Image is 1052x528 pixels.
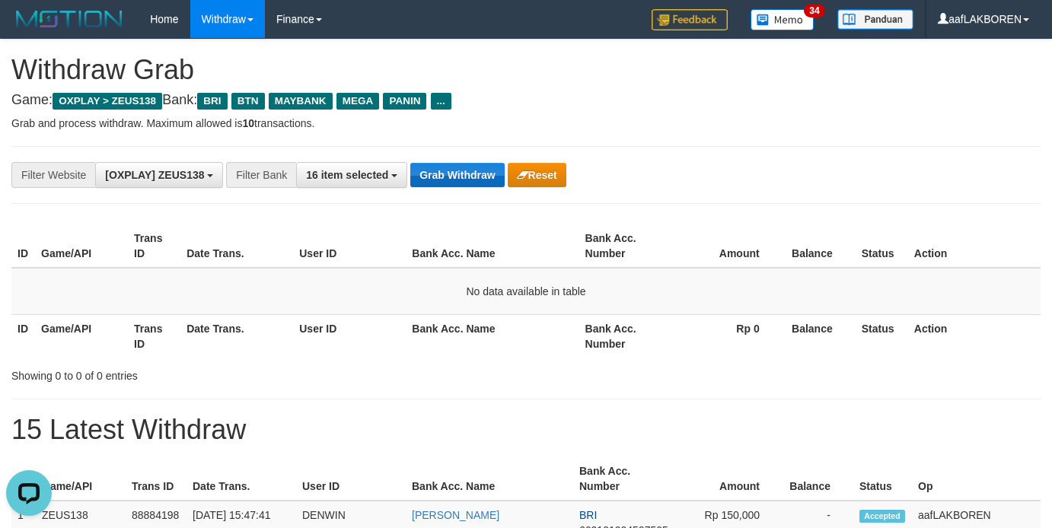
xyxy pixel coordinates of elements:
td: No data available in table [11,268,1041,315]
div: Filter Website [11,162,95,188]
th: Game/API [35,314,128,358]
th: User ID [293,314,406,358]
img: panduan.png [837,9,913,30]
th: Amount [676,457,783,501]
th: Balance [783,224,856,268]
button: Grab Withdraw [410,163,504,187]
th: ID [11,314,35,358]
th: Date Trans. [180,314,293,358]
div: Showing 0 to 0 of 0 entries [11,362,427,383]
th: Game/API [35,224,128,268]
th: Balance [783,314,856,358]
span: BRI [197,93,227,110]
h1: 15 Latest Withdraw [11,415,1041,445]
span: MEGA [336,93,380,110]
th: User ID [293,224,406,268]
th: Rp 0 [672,314,783,358]
th: Action [908,224,1041,268]
th: Bank Acc. Name [406,457,573,501]
th: Bank Acc. Number [573,457,676,501]
span: PANIN [383,93,426,110]
th: Balance [783,457,853,501]
span: Accepted [859,510,905,523]
span: OXPLAY > ZEUS138 [53,93,162,110]
th: Bank Acc. Number [579,314,672,358]
h1: Withdraw Grab [11,55,1041,85]
th: ID [11,224,35,268]
img: Button%20Memo.svg [751,9,815,30]
button: [OXPLAY] ZEUS138 [95,162,223,188]
span: BTN [231,93,265,110]
p: Grab and process withdraw. Maximum allowed is transactions. [11,116,1041,131]
th: Game/API [36,457,126,501]
img: MOTION_logo.png [11,8,127,30]
th: User ID [296,457,406,501]
th: Action [908,314,1041,358]
button: Open LiveChat chat widget [6,6,52,52]
div: Filter Bank [226,162,296,188]
th: Date Trans. [180,224,293,268]
button: Reset [508,163,566,187]
th: Bank Acc. Name [406,224,579,268]
span: 34 [804,4,824,17]
button: 16 item selected [296,162,407,188]
span: ... [431,93,451,110]
th: ID [11,457,36,501]
h4: Game: Bank: [11,93,1041,108]
th: Op [912,457,1041,501]
img: Feedback.jpg [652,9,728,30]
a: [PERSON_NAME] [412,509,499,521]
strong: 10 [242,117,254,129]
th: Status [856,224,908,268]
th: Bank Acc. Number [579,224,672,268]
th: Date Trans. [186,457,296,501]
span: [OXPLAY] ZEUS138 [105,169,204,181]
th: Trans ID [128,314,180,358]
span: 16 item selected [306,169,388,181]
th: Trans ID [126,457,186,501]
span: MAYBANK [269,93,333,110]
th: Bank Acc. Name [406,314,579,358]
th: Status [853,457,912,501]
th: Amount [672,224,783,268]
th: Trans ID [128,224,180,268]
th: Status [856,314,908,358]
span: BRI [579,509,597,521]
